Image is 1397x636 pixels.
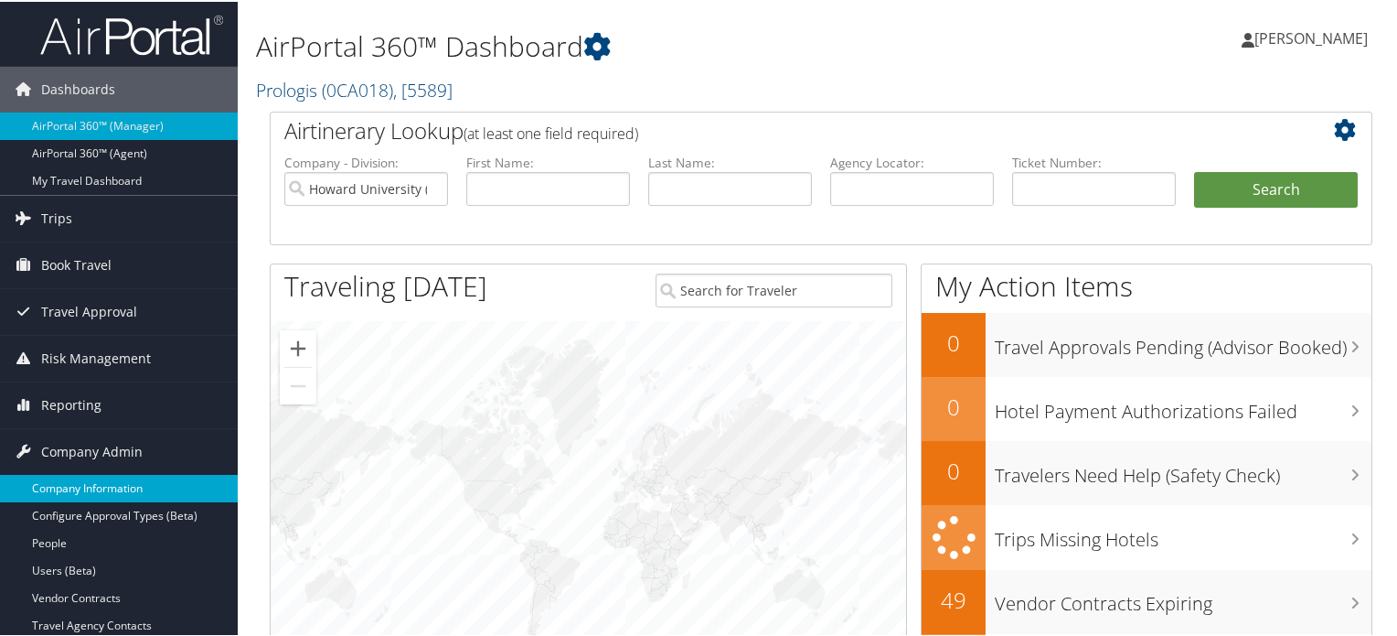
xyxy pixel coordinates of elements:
[322,76,393,101] span: ( 0CA018 )
[256,26,1009,64] h1: AirPortal 360™ Dashboard
[41,65,115,111] span: Dashboards
[922,265,1371,304] h1: My Action Items
[922,439,1371,503] a: 0Travelers Need Help (Safety Check)
[995,388,1371,423] h3: Hotel Payment Authorizations Failed
[464,122,638,142] span: (at least one field required)
[41,334,151,380] span: Risk Management
[1012,152,1176,170] label: Ticket Number:
[922,583,986,614] h2: 49
[284,113,1266,145] h2: Airtinerary Lookup
[40,12,223,55] img: airportal-logo.png
[1254,27,1368,47] span: [PERSON_NAME]
[41,241,112,286] span: Book Travel
[466,152,630,170] label: First Name:
[393,76,453,101] span: , [ 5589 ]
[922,568,1371,632] a: 49Vendor Contracts Expiring
[41,287,137,333] span: Travel Approval
[41,381,101,426] span: Reporting
[922,326,986,357] h2: 0
[830,152,994,170] label: Agency Locator:
[41,427,143,473] span: Company Admin
[284,265,487,304] h1: Traveling [DATE]
[256,76,453,101] a: Prologis
[1194,170,1358,207] button: Search
[284,152,448,170] label: Company - Division:
[1242,9,1386,64] a: [PERSON_NAME]
[280,366,316,403] button: Zoom out
[922,390,986,421] h2: 0
[656,272,893,306] input: Search for Traveler
[995,324,1371,359] h3: Travel Approvals Pending (Advisor Booked)
[280,329,316,365] button: Zoom in
[922,311,1371,375] a: 0Travel Approvals Pending (Advisor Booked)
[922,503,1371,568] a: Trips Missing Hotels
[995,452,1371,487] h3: Travelers Need Help (Safety Check)
[995,580,1371,615] h3: Vendor Contracts Expiring
[922,375,1371,439] a: 0Hotel Payment Authorizations Failed
[922,454,986,485] h2: 0
[648,152,812,170] label: Last Name:
[41,194,72,240] span: Trips
[995,516,1371,551] h3: Trips Missing Hotels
